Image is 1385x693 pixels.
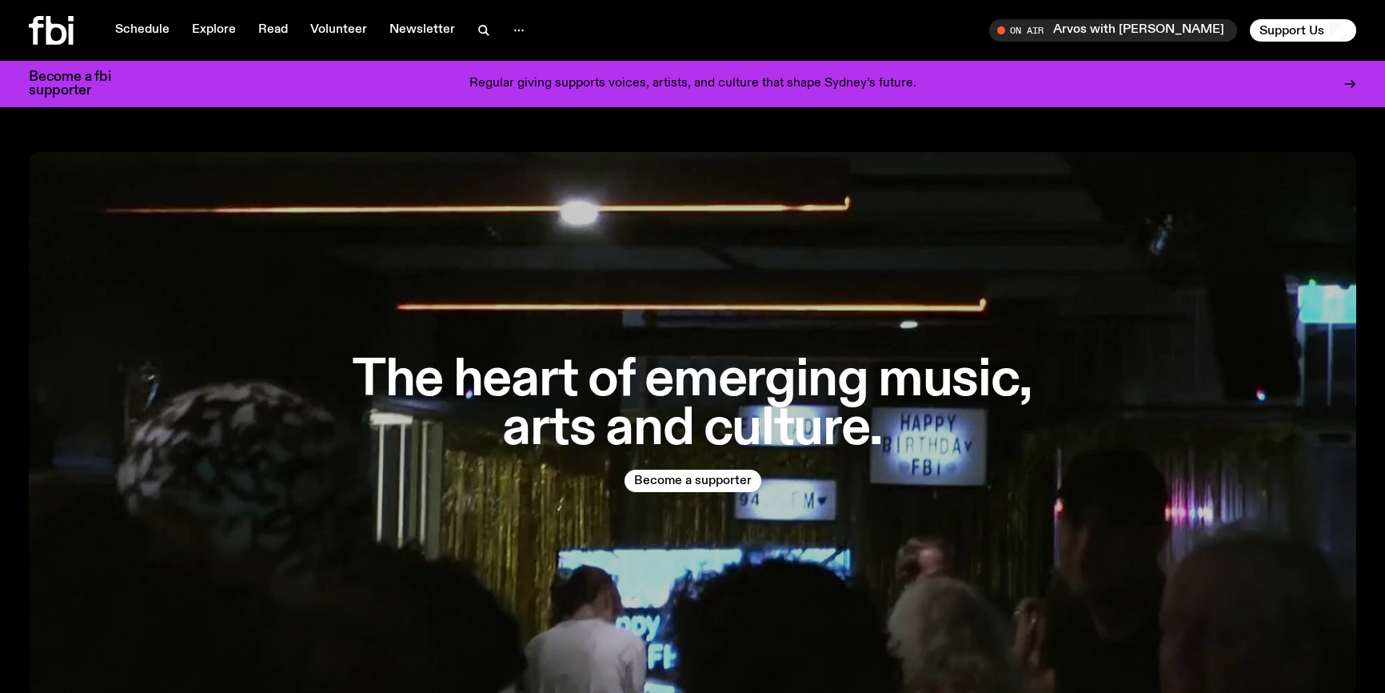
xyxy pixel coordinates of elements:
a: Read [249,19,297,42]
a: Newsletter [380,19,465,42]
button: Support Us [1250,19,1356,42]
button: Become a supporter [625,470,761,492]
span: Support Us [1259,23,1324,38]
a: Volunteer [301,19,377,42]
h1: The heart of emerging music, arts and culture. [334,356,1051,454]
button: On AirArvos with [PERSON_NAME] [989,19,1237,42]
a: Explore [182,19,245,42]
a: Schedule [106,19,179,42]
p: Regular giving supports voices, artists, and culture that shape Sydney’s future. [469,77,916,91]
h3: Become a fbi supporter [29,70,131,98]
